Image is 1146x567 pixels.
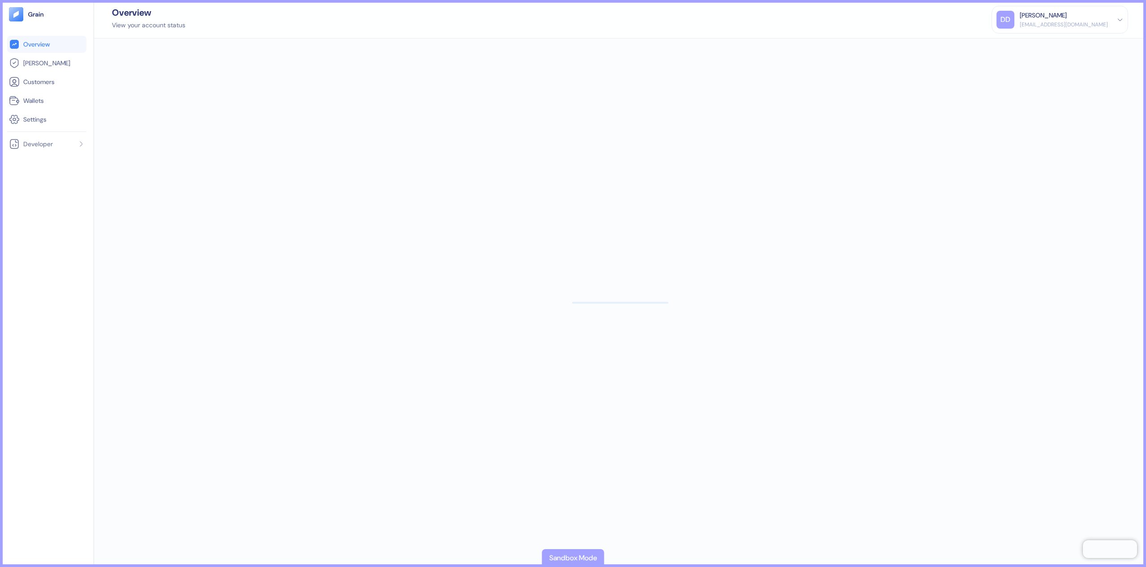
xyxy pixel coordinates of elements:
[1020,11,1067,20] div: [PERSON_NAME]
[23,59,70,68] span: [PERSON_NAME]
[112,21,185,30] div: View your account status
[996,11,1014,29] div: DD
[23,96,44,105] span: Wallets
[9,58,85,68] a: [PERSON_NAME]
[9,39,85,50] a: Overview
[1020,21,1108,29] div: [EMAIL_ADDRESS][DOMAIN_NAME]
[23,77,55,86] span: Customers
[28,11,44,17] img: logo
[549,553,597,563] div: Sandbox Mode
[9,95,85,106] a: Wallets
[9,114,85,125] a: Settings
[23,140,53,148] span: Developer
[9,7,23,21] img: logo-tablet-V2.svg
[9,76,85,87] a: Customers
[1083,540,1137,558] iframe: Chatra live chat
[23,115,47,124] span: Settings
[112,8,185,17] div: Overview
[23,40,50,49] span: Overview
